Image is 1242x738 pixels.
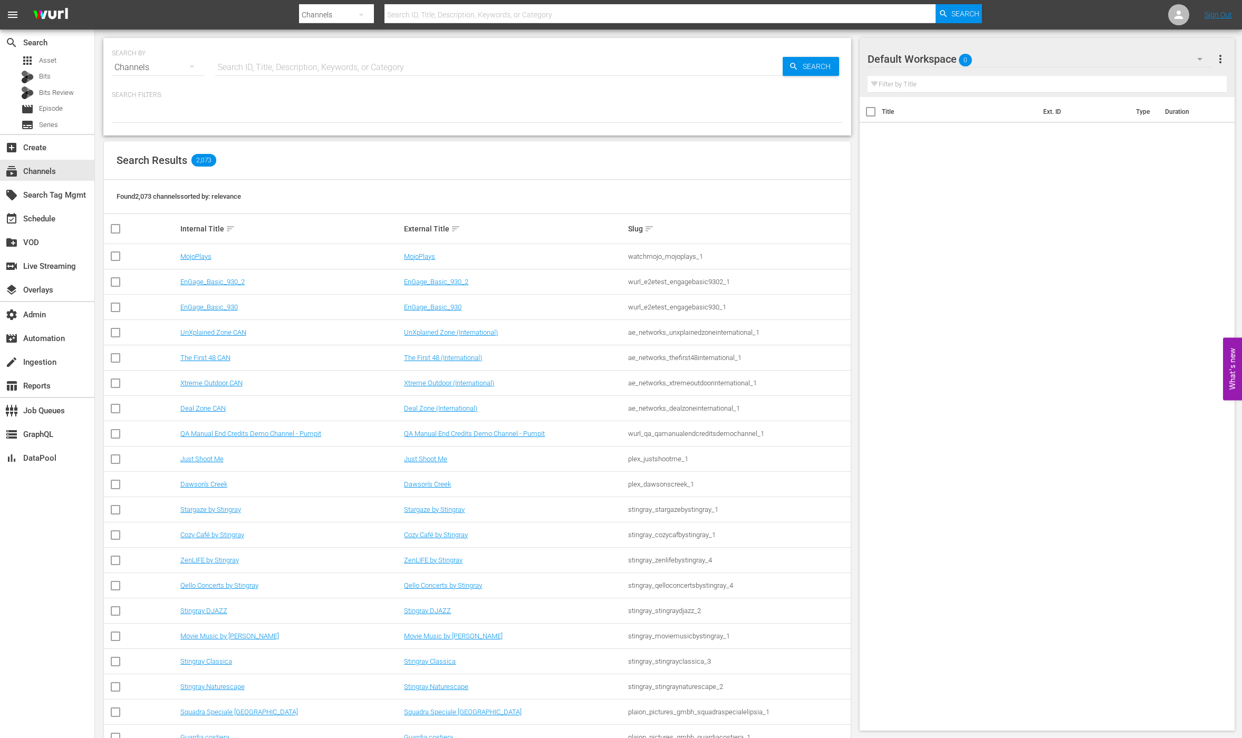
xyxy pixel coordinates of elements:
[21,71,34,83] div: Bits
[180,379,243,387] a: Xtreme Outdoor CAN
[180,404,226,412] a: Deal Zone CAN
[404,556,463,564] a: ZenLIFE by Stingray
[628,303,849,311] div: wurl_e2etest_engagebasic930_1
[5,284,18,296] span: Overlays
[451,224,460,234] span: sort
[628,278,849,286] div: wurl_e2etest_engagebasic9302_1
[180,632,279,640] a: Movie Music by [PERSON_NAME]
[5,452,18,464] span: DataPool
[5,212,18,225] span: Schedule
[39,120,58,130] span: Series
[180,531,244,539] a: Cozy Café by Stingray
[180,278,245,286] a: EnGage_Basic_930_2
[628,430,849,438] div: wurl_qa_qamanualendcreditsdemochannel_1
[5,189,18,201] span: Search Tag Mgmt
[226,224,235,234] span: sort
[628,379,849,387] div: ae_networks_xtremeoutdoorinternational_1
[783,57,839,76] button: Search
[180,581,258,589] a: Qello Concerts by Stingray
[404,354,482,362] a: The First 48 (International)
[5,356,18,368] span: Ingestion
[1214,53,1227,65] span: more_vert
[1130,97,1159,127] th: Type
[39,88,74,98] span: Bits Review
[5,36,18,49] span: Search
[21,119,34,131] span: Series
[117,192,241,200] span: Found 2,073 channels sorted by: relevance
[628,683,849,691] div: stingray_stingraynaturescape_2
[180,222,401,235] div: Internal Title
[1223,338,1242,401] button: Open Feedback Widget
[39,71,51,82] span: Bits
[404,222,625,235] div: External Title
[628,531,849,539] div: stingray_cozycafbystingray_1
[180,708,298,716] a: Squadra Speciale [GEOGRAPHIC_DATA]
[5,165,18,178] span: Channels
[628,506,849,513] div: stingray_stargazebystingray_1
[1205,11,1232,19] a: Sign Out
[21,54,34,67] span: Asset
[404,480,451,488] a: Dawson's Creek
[628,581,849,589] div: stingray_qelloconcertsbystingray_4
[180,303,238,311] a: EnGage_Basic_930
[25,3,76,27] img: ans4CAIJ8jUAAAAAAAAAAAAAAAAAAAAAAAAgQb4GAAAAAAAAAAAAAAAAAAAAAAAAJMjXAAAAAAAAAAAAAAAAAAAAAAAAgAT5G...
[5,332,18,345] span: Automation
[798,57,839,76] span: Search
[404,328,498,336] a: UnXplained Zone (International)
[628,253,849,260] div: watchmojo_mojoplays_1
[628,328,849,336] div: ae_networks_unxplainedzoneinternational_1
[5,308,18,321] span: Admin
[404,430,545,438] a: QA Manual End Credits Demo Channel - Pumpit
[180,253,211,260] a: MojoPlays
[628,556,849,564] div: stingray_zenlifebystingray_4
[404,455,447,463] a: Just Shoot Me
[404,278,468,286] a: EnGage_Basic_930_2
[112,53,205,82] div: Channels
[404,253,435,260] a: MojoPlays
[1037,97,1130,127] th: Ext. ID
[180,328,246,336] a: UnXplained Zone CAN
[936,4,982,23] button: Search
[180,657,232,665] a: Stingray Classica
[117,154,187,167] span: Search Results
[404,581,482,589] a: Qello Concerts by Stingray
[404,607,451,615] a: Stingray DJAZZ
[5,141,18,154] span: Create
[951,4,979,23] span: Search
[1159,97,1222,127] th: Duration
[5,428,18,441] span: GraphQL
[404,379,494,387] a: Xtreme Outdoor (International)
[21,86,34,99] div: Bits Review
[1214,46,1227,72] button: more_vert
[180,556,239,564] a: ZenLIFE by Stingray
[628,632,849,640] div: stingray_moviemusicbystingray_1
[404,632,503,640] a: Movie Music by [PERSON_NAME]
[868,44,1212,74] div: Default Workspace
[180,607,227,615] a: Stingray DJAZZ
[628,657,849,665] div: stingray_stingrayclassica_3
[180,683,245,691] a: Stingray Naturescape
[404,531,468,539] a: Cozy Café by Stingray
[21,103,34,115] span: Episode
[628,480,849,488] div: plex_dawsonscreek_1
[628,404,849,412] div: ae_networks_dealzoneinternational_1
[404,303,461,311] a: EnGage_Basic_930
[404,683,468,691] a: Stingray Naturescape
[39,55,56,66] span: Asset
[180,430,321,438] a: QA Manual End Credits Demo Channel - Pumpit
[180,354,230,362] a: The First 48 CAN
[628,607,849,615] div: stingray_stingraydjazz_2
[628,708,849,716] div: plaion_pictures_gmbh_squadraspecialelipsia_1
[404,506,465,513] a: Stargaze by Stingray
[180,455,224,463] a: Just Shoot Me
[882,97,1037,127] th: Title
[404,657,456,665] a: Stingray Classica
[5,260,18,273] span: Live Streaming
[5,380,18,392] span: Reports
[180,506,241,513] a: Stargaze by Stingray
[6,8,19,21] span: menu
[5,404,18,417] span: Job Queues
[644,224,654,234] span: sort
[180,480,227,488] a: Dawson's Creek
[628,222,849,235] div: Slug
